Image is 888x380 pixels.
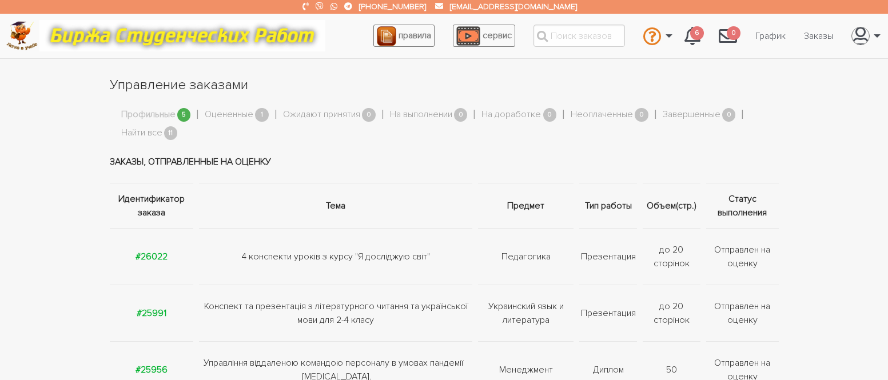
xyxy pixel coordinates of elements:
th: Тип работы [576,183,640,228]
td: Заказы, отправленные на оценку [110,141,779,183]
a: Ожидают принятия [283,107,360,122]
a: 6 [675,21,710,51]
span: 0 [722,108,736,122]
a: Найти все [121,126,162,141]
td: Украинский язык и литература [475,285,577,341]
td: Педагогика [475,228,577,285]
th: Статус выполнения [703,183,779,228]
td: Презентация [576,228,640,285]
a: #26022 [136,251,168,262]
a: Неоплаченные [571,107,633,122]
span: правила [399,30,431,41]
span: 0 [543,108,557,122]
h1: Управление заказами [110,75,779,95]
th: Предмет [475,183,577,228]
a: [PHONE_NUMBER] [359,2,426,11]
span: 6 [690,26,704,41]
a: Оцененные [205,107,253,122]
a: На доработке [481,107,541,122]
a: Заказы [795,25,842,47]
span: сервис [483,30,512,41]
a: правила [373,25,435,47]
a: [EMAIL_ADDRESS][DOMAIN_NAME] [450,2,577,11]
a: На выполнении [390,107,452,122]
a: 0 [710,21,746,51]
span: 11 [164,126,178,141]
span: 1 [255,108,269,122]
td: 4 конспекти уроків з курсу "Я досліджую світ" [196,228,475,285]
span: 0 [362,108,376,122]
img: motto-12e01f5a76059d5f6a28199ef077b1f78e012cfde436ab5cf1d4517935686d32.gif [39,20,325,51]
td: Презентация [576,285,640,341]
span: 0 [635,108,648,122]
img: logo-c4363faeb99b52c628a42810ed6dfb4293a56d4e4775eb116515dfe7f33672af.png [6,21,38,50]
a: График [746,25,795,47]
td: Конспект та презентація з літературного читання та української мови для 2-4 класу [196,285,475,341]
td: Отправлен на оценку [703,228,779,285]
img: agreement_icon-feca34a61ba7f3d1581b08bc946b2ec1ccb426f67415f344566775c155b7f62c.png [377,26,396,46]
th: Идентификатор заказа [110,183,197,228]
th: Тема [196,183,475,228]
td: до 20 сторінок [640,285,703,341]
td: Отправлен на оценку [703,285,779,341]
a: #25991 [137,307,166,319]
td: до 20 сторінок [640,228,703,285]
img: play_icon-49f7f135c9dc9a03216cfdbccbe1e3994649169d890fb554cedf0eac35a01ba8.png [456,26,480,46]
a: Профильные [121,107,176,122]
a: #25956 [136,364,168,375]
th: Объем(стр.) [640,183,703,228]
a: Завершенные [663,107,720,122]
span: 0 [454,108,468,122]
input: Поиск заказов [533,25,625,47]
span: 0 [727,26,740,41]
a: сервис [453,25,515,47]
span: 5 [177,108,191,122]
